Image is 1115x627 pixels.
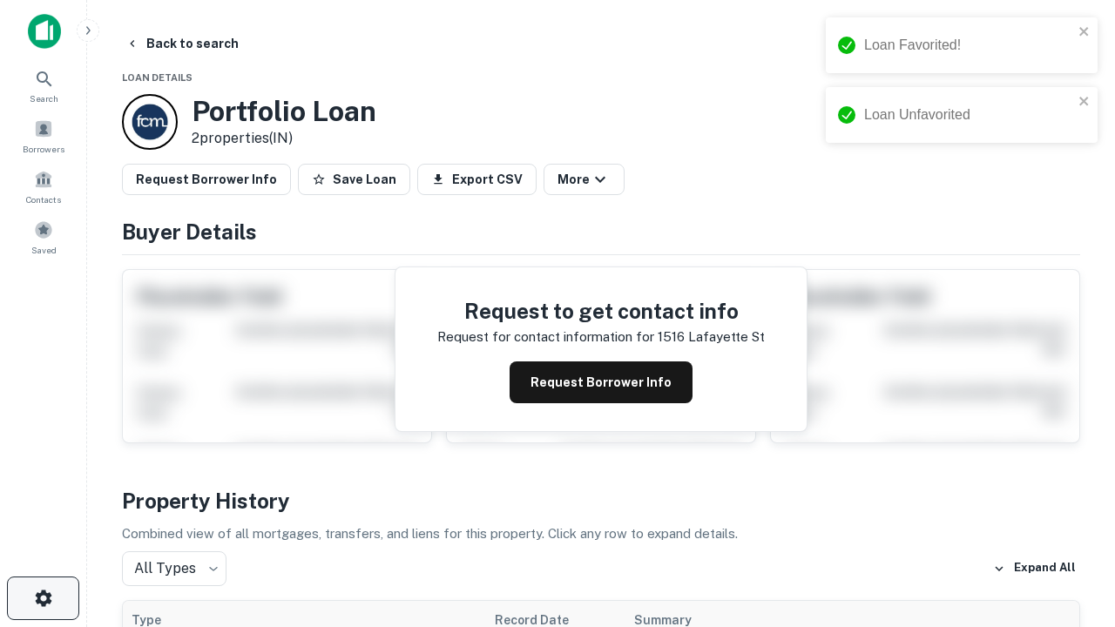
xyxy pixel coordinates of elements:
div: Loan Unfavorited [864,104,1073,125]
a: Search [5,62,82,109]
button: Back to search [118,28,246,59]
div: All Types [122,551,226,586]
h3: Portfolio Loan [192,95,376,128]
button: close [1078,94,1091,111]
p: Request for contact information for [437,327,654,347]
a: Contacts [5,163,82,210]
p: 1516 lafayette st [658,327,765,347]
button: Save Loan [298,164,410,195]
button: close [1078,24,1091,41]
iframe: Chat Widget [1028,432,1115,516]
button: Request Borrower Info [510,361,693,403]
span: Loan Details [122,72,193,83]
h4: Buyer Details [122,216,1080,247]
h4: Request to get contact info [437,295,765,327]
h4: Property History [122,485,1080,516]
p: 2 properties (IN) [192,128,376,149]
button: Request Borrower Info [122,164,291,195]
span: Saved [31,243,57,257]
span: Borrowers [23,142,64,156]
span: Contacts [26,192,61,206]
span: Search [30,91,58,105]
p: Combined view of all mortgages, transfers, and liens for this property. Click any row to expand d... [122,523,1080,544]
button: Expand All [989,556,1080,582]
div: Loan Favorited! [864,35,1073,56]
button: More [544,164,625,195]
button: Export CSV [417,164,537,195]
a: Saved [5,213,82,260]
a: Borrowers [5,112,82,159]
img: capitalize-icon.png [28,14,61,49]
